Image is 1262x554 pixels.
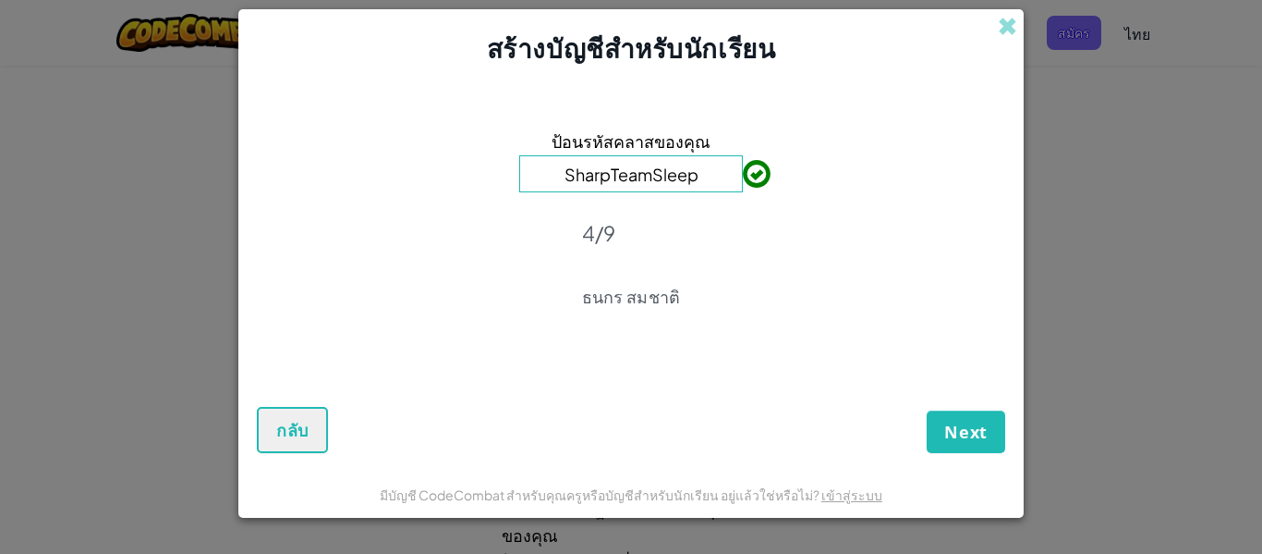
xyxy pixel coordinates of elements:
[276,419,309,441] span: กลับ
[927,411,1005,453] button: Next
[487,31,776,64] span: สร้างบัญชีสำหรับนักเรียน
[552,128,710,154] span: ป้อนรหัสคลาสของคุณ
[257,407,328,453] button: กลับ
[944,421,988,443] span: Next
[380,486,821,503] span: มีบัญชี CodeCombat สำหรับคุณครูหรือบัญชีสำหรับนักเรียน อยู่แล้วใช่หรือไม่?
[821,486,882,503] a: เข้าสู่ระบบ
[582,286,681,308] p: ธนกร สมชาติ
[582,220,681,246] p: 4/9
